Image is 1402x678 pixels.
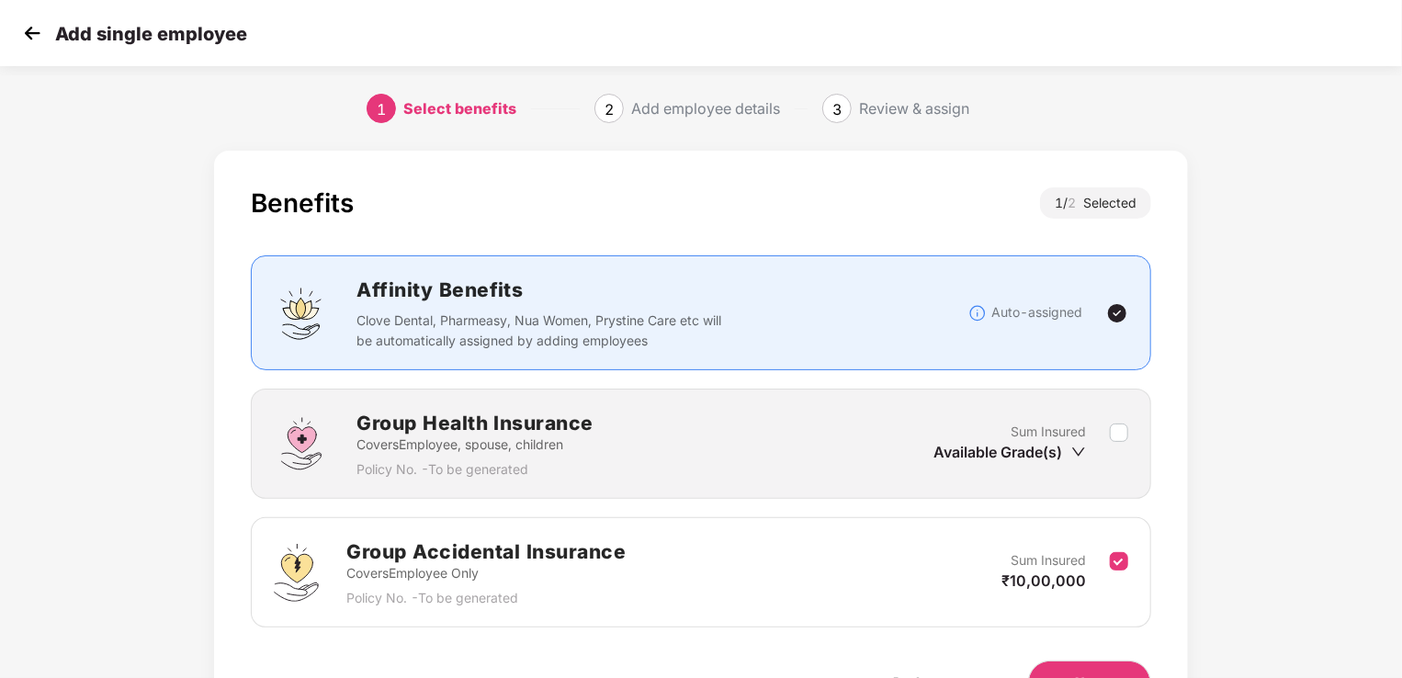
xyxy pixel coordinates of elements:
p: Policy No. - To be generated [346,588,626,608]
div: Add employee details [631,94,780,123]
div: Select benefits [403,94,516,123]
span: 2 [1068,195,1083,210]
img: svg+xml;base64,PHN2ZyBpZD0iR3JvdXBfSGVhbHRoX0luc3VyYW5jZSIgZGF0YS1uYW1lPSJHcm91cCBIZWFsdGggSW5zdX... [274,416,329,471]
div: 1 / Selected [1040,187,1151,219]
p: Clove Dental, Pharmeasy, Nua Women, Prystine Care etc will be automatically assigned by adding em... [356,311,723,351]
span: 1 [377,100,386,119]
span: 3 [832,100,842,119]
span: down [1071,445,1086,459]
div: Benefits [251,187,354,219]
img: svg+xml;base64,PHN2ZyBpZD0iVGljay0yNHgyNCIgeG1sbnM9Imh0dHA6Ly93d3cudzMub3JnLzIwMDAvc3ZnIiB3aWR0aD... [1106,302,1128,324]
p: Auto-assigned [991,302,1082,322]
p: Policy No. - To be generated [356,459,594,480]
p: Sum Insured [1011,550,1086,571]
p: Covers Employee Only [346,563,626,583]
h2: Affinity Benefits [356,275,968,305]
p: Covers Employee, spouse, children [356,435,594,455]
span: 2 [605,100,614,119]
span: ₹10,00,000 [1001,571,1086,590]
img: svg+xml;base64,PHN2ZyBpZD0iQWZmaW5pdHlfQmVuZWZpdHMiIGRhdGEtbmFtZT0iQWZmaW5pdHkgQmVuZWZpdHMiIHhtbG... [274,286,329,341]
p: Sum Insured [1011,422,1086,442]
h2: Group Accidental Insurance [346,537,626,567]
div: Review & assign [859,94,969,123]
img: svg+xml;base64,PHN2ZyBpZD0iSW5mb18tXzMyeDMyIiBkYXRhLW5hbWU9IkluZm8gLSAzMngzMiIgeG1sbnM9Imh0dHA6Ly... [968,304,987,322]
img: svg+xml;base64,PHN2ZyB4bWxucz0iaHR0cDovL3d3dy53My5vcmcvMjAwMC9zdmciIHdpZHRoPSIzMCIgaGVpZ2h0PSIzMC... [18,19,46,47]
p: Add single employee [55,23,247,45]
img: svg+xml;base64,PHN2ZyB4bWxucz0iaHR0cDovL3d3dy53My5vcmcvMjAwMC9zdmciIHdpZHRoPSI0OS4zMjEiIGhlaWdodD... [274,544,319,602]
div: Available Grade(s) [933,442,1086,462]
h2: Group Health Insurance [356,408,594,438]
